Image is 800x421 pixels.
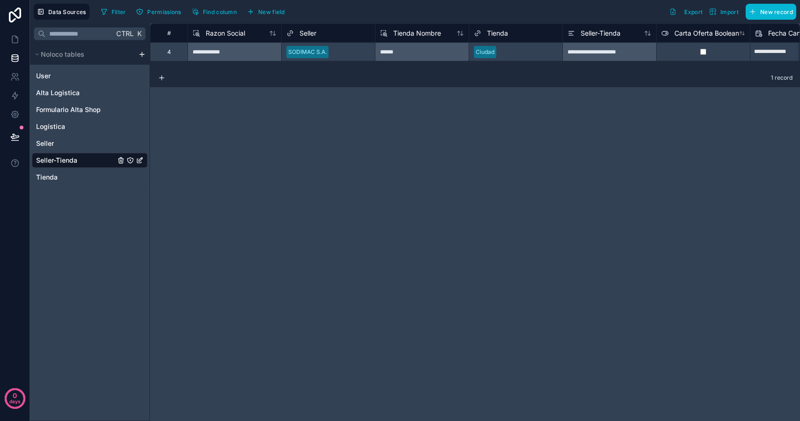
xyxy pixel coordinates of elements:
[34,4,90,20] button: Data Sources
[244,5,288,19] button: New field
[742,4,796,20] a: New record
[48,8,86,15] span: Data Sources
[771,74,793,82] span: 1 record
[487,29,508,38] span: Tienda
[133,5,184,19] button: Permissions
[288,48,327,56] div: SODIMAC S.A.
[112,8,126,15] span: Filter
[115,28,135,39] span: Ctrl
[706,4,742,20] button: Import
[581,29,621,38] span: Seller-Tienda
[9,395,21,408] p: days
[206,29,245,38] span: Razon Social
[258,8,285,15] span: New field
[684,8,703,15] span: Export
[136,30,142,37] span: K
[746,4,796,20] button: New record
[97,5,129,19] button: Filter
[674,29,739,38] span: Carta Oferta Boolean
[133,5,188,19] a: Permissions
[299,29,316,38] span: Seller
[476,48,494,56] div: Ciudad
[157,30,180,37] div: #
[393,29,441,38] span: Tienda Nombre
[720,8,739,15] span: Import
[13,391,17,400] p: 0
[147,8,181,15] span: Permissions
[203,8,237,15] span: Find column
[188,5,240,19] button: Find column
[760,8,793,15] span: New record
[167,48,171,56] div: 4
[666,4,706,20] button: Export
